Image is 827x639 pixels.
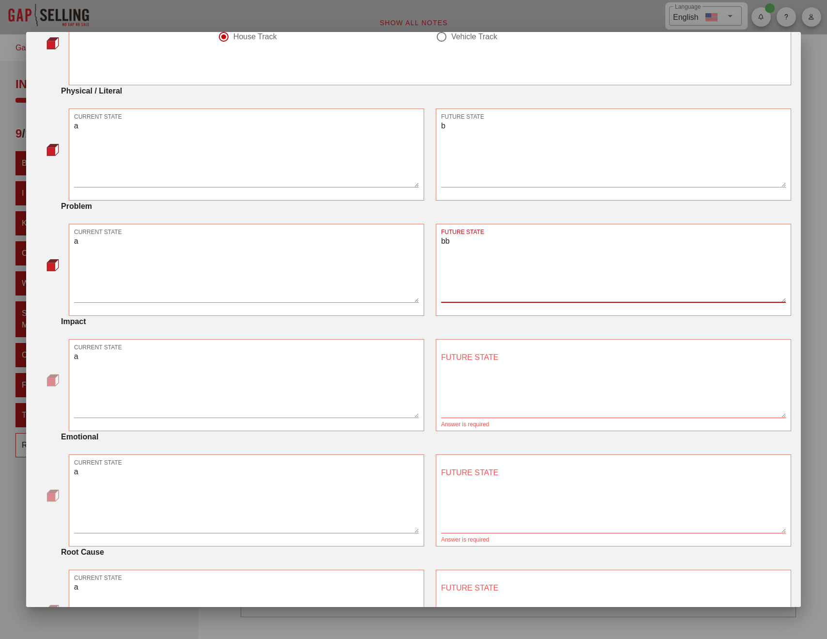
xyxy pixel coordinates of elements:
img: question-bullet-actve.png [46,143,59,156]
strong: Emotional [61,433,98,441]
img: question-bullet.png [46,489,59,502]
strong: Problem [61,202,92,210]
img: question-bullet-actve.png [46,37,59,49]
div: Vehicle Track [451,32,497,42]
label: CURRENT STATE [74,229,122,236]
strong: Impact [61,317,86,326]
img: question-bullet.png [46,374,59,387]
strong: Physical / Literal [61,87,122,95]
label: CURRENT STATE [74,575,122,582]
label: CURRENT STATE [74,459,122,467]
label: FUTURE STATE [441,229,484,236]
label: FUTURE STATE [441,113,484,121]
img: question-bullet-actve.png [46,259,59,271]
label: CURRENT STATE [74,113,122,121]
img: question-bullet.png [46,605,59,617]
div: House Track [233,32,277,42]
strong: Root Cause [61,548,104,556]
div: Answer is required [441,537,786,543]
div: Answer is required [441,421,786,427]
label: CURRENT STATE [74,344,122,351]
